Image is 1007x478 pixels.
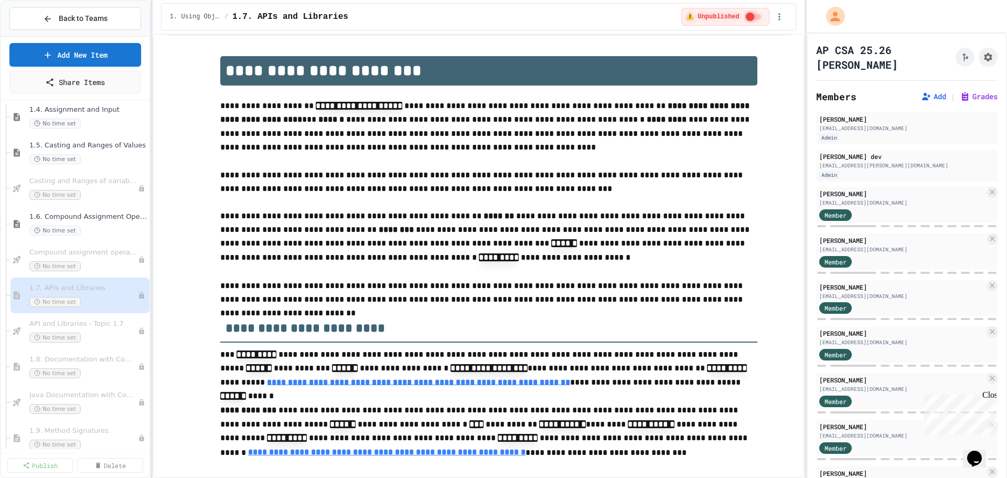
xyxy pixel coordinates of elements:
button: Grades [960,91,998,102]
div: Admin [819,133,839,142]
span: | [950,90,956,103]
div: Unpublished [138,256,145,263]
span: / [224,13,228,21]
button: Click to see fork details [956,48,974,67]
span: 1.4. Assignment and Input [29,105,147,114]
div: [EMAIL_ADDRESS][DOMAIN_NAME] [819,246,985,253]
div: Unpublished [138,327,145,335]
div: [EMAIL_ADDRESS][DOMAIN_NAME] [819,124,994,132]
div: [EMAIL_ADDRESS][DOMAIN_NAME] [819,199,985,207]
span: 1.7. APIs and Libraries [29,284,138,293]
iframe: chat widget [920,390,997,435]
div: [EMAIL_ADDRESS][DOMAIN_NAME] [819,292,985,300]
span: Compound assignment operators - Quiz [29,248,138,257]
span: API and Libraries - Topic 1.7 [29,320,138,328]
span: Casting and Ranges of variables - Quiz [29,177,138,186]
a: Publish [7,458,73,473]
button: Add [921,91,946,102]
div: [EMAIL_ADDRESS][DOMAIN_NAME] [819,338,985,346]
div: Unpublished [138,185,145,192]
button: Assignment Settings [979,48,998,67]
span: Member [824,303,847,313]
span: 1.9. Method Signatures [29,427,138,435]
div: [PERSON_NAME] [819,375,985,385]
span: No time set [29,297,81,307]
div: [PERSON_NAME] [819,282,985,292]
span: No time set [29,333,81,343]
a: Delete [77,458,143,473]
span: Java Documentation with Comments - Topic 1.8 [29,391,138,400]
div: [PERSON_NAME] dev [819,152,994,161]
div: [EMAIL_ADDRESS][DOMAIN_NAME] [819,432,985,440]
span: Member [824,443,847,453]
div: [EMAIL_ADDRESS][PERSON_NAME][DOMAIN_NAME] [819,162,994,169]
div: My Account [815,4,848,28]
span: No time set [29,154,81,164]
div: Unpublished [138,434,145,442]
span: No time set [29,404,81,414]
span: No time set [29,368,81,378]
span: Member [824,257,847,267]
span: 1.7. APIs and Libraries [232,10,348,23]
iframe: chat widget [963,436,997,468]
div: Chat with us now!Close [4,4,72,67]
span: No time set [29,261,81,271]
div: [PERSON_NAME] [819,114,994,124]
a: Add New Item [9,43,141,67]
span: ⚠️ Unpublished [686,13,739,21]
span: No time set [29,226,81,236]
div: ⚠️ Students cannot see this content! Click the toggle to publish it and make it visible to your c... [681,8,769,26]
button: Back to Teams [9,7,141,30]
span: No time set [29,190,81,200]
div: Admin [819,171,839,179]
div: Unpublished [138,399,145,406]
span: No time set [29,119,81,129]
div: [PERSON_NAME] [819,236,985,245]
span: Member [824,210,847,220]
span: 1.6. Compound Assignment Operators [29,213,147,221]
div: [PERSON_NAME] [819,189,985,198]
div: Unpublished [138,363,145,370]
span: Member [824,350,847,359]
span: No time set [29,440,81,450]
div: [PERSON_NAME] [819,422,985,431]
div: [PERSON_NAME] [819,328,985,338]
a: Share Items [9,71,141,93]
div: Unpublished [138,292,145,299]
span: Back to Teams [59,13,108,24]
div: [PERSON_NAME] [819,469,985,478]
span: 1.8. Documentation with Comments and Preconditions [29,355,138,364]
span: 1.5. Casting and Ranges of Values [29,141,147,150]
h2: Members [816,89,856,104]
h1: AP CSA 25.26 [PERSON_NAME] [816,43,951,72]
div: [EMAIL_ADDRESS][DOMAIN_NAME] [819,385,985,393]
span: Member [824,397,847,406]
span: 1. Using Objects and Methods [170,13,220,21]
